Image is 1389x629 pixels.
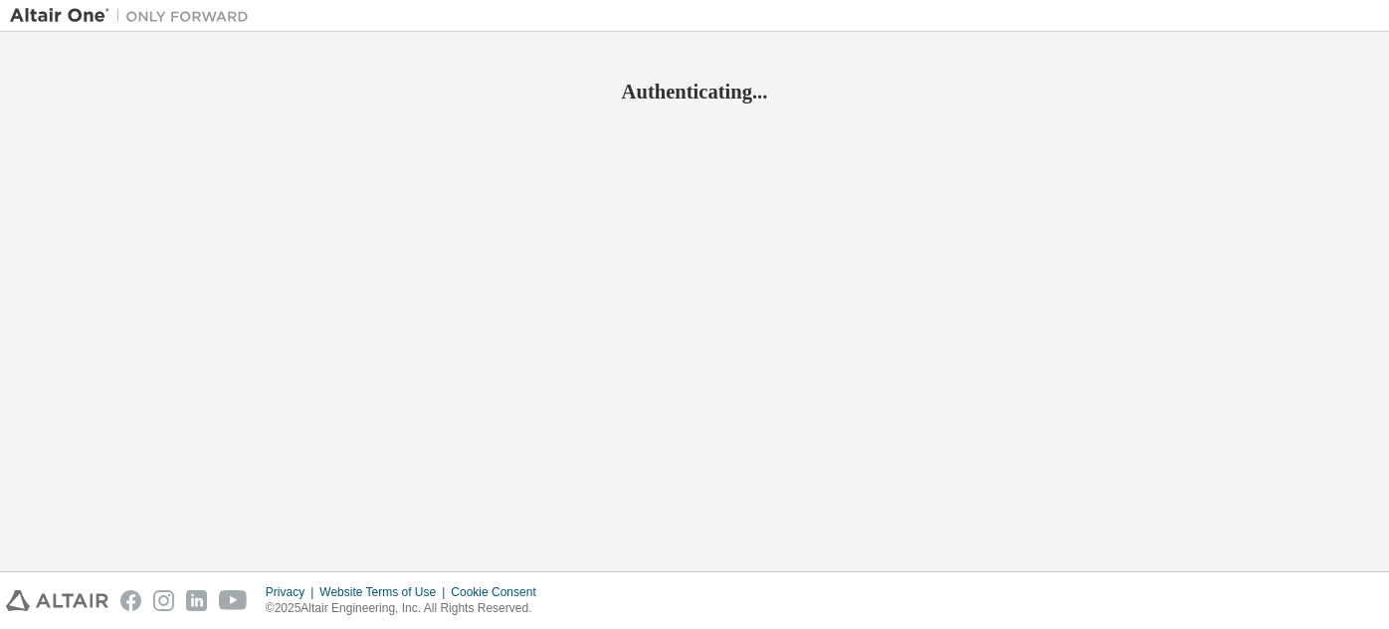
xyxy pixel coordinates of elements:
div: Website Terms of Use [319,584,451,600]
img: facebook.svg [120,590,141,611]
img: youtube.svg [219,590,248,611]
img: altair_logo.svg [6,590,108,611]
p: © 2025 Altair Engineering, Inc. All Rights Reserved. [266,600,548,617]
h2: Authenticating... [10,79,1379,105]
img: Altair One [10,6,259,26]
div: Cookie Consent [451,584,547,600]
div: Privacy [266,584,319,600]
img: linkedin.svg [186,590,207,611]
img: instagram.svg [153,590,174,611]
